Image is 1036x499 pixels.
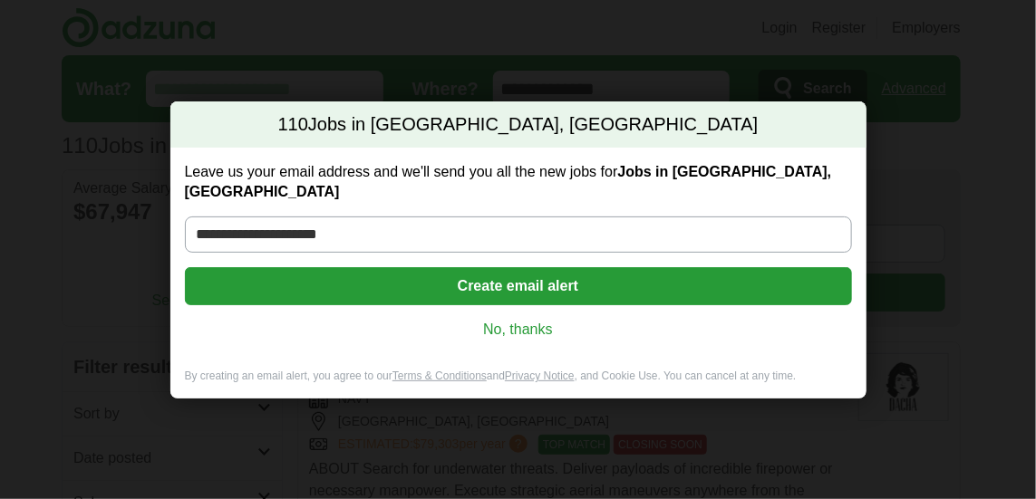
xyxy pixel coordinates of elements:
[170,101,867,149] h2: Jobs in [GEOGRAPHIC_DATA], [GEOGRAPHIC_DATA]
[278,112,308,138] span: 110
[185,267,852,305] button: Create email alert
[170,369,867,398] div: By creating an email alert, you agree to our and , and Cookie Use. You can cancel at any time.
[185,162,852,202] label: Leave us your email address and we'll send you all the new jobs for
[505,369,575,382] a: Privacy Notice
[199,320,838,340] a: No, thanks
[392,369,487,382] a: Terms & Conditions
